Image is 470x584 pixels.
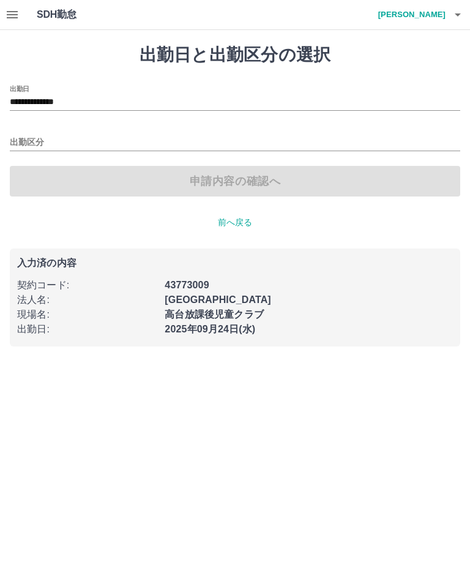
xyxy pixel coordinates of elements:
[17,258,453,268] p: 入力済の内容
[17,278,157,293] p: 契約コード :
[165,309,264,320] b: 高台放課後児童クラブ
[10,84,29,93] label: 出勤日
[10,216,460,229] p: 前へ戻る
[165,280,209,290] b: 43773009
[17,307,157,322] p: 現場名 :
[17,293,157,307] p: 法人名 :
[165,294,271,305] b: [GEOGRAPHIC_DATA]
[165,324,255,334] b: 2025年09月24日(水)
[17,322,157,337] p: 出勤日 :
[10,45,460,66] h1: 出勤日と出勤区分の選択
